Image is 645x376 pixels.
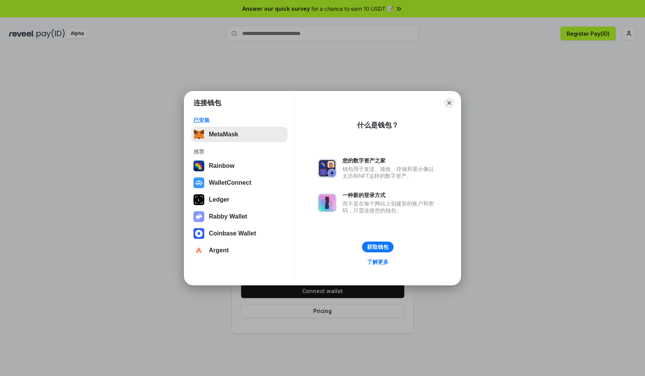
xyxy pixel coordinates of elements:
[318,159,336,177] img: svg+xml,%3Csvg%20xmlns%3D%22http%3A%2F%2Fwww.w3.org%2F2000%2Fsvg%22%20fill%3D%22none%22%20viewBox...
[209,196,229,203] div: Ledger
[209,213,247,220] div: Rabby Wallet
[342,192,438,199] div: 一种新的登录方式
[191,127,288,142] button: MetaMask
[193,177,204,188] img: svg+xml,%3Csvg%20width%3D%2228%22%20height%3D%2228%22%20viewBox%3D%220%200%2028%2028%22%20fill%3D...
[193,194,204,205] img: svg+xml,%3Csvg%20xmlns%3D%22http%3A%2F%2Fwww.w3.org%2F2000%2Fsvg%22%20width%3D%2228%22%20height%3...
[193,148,285,155] div: 推荐
[191,243,288,258] button: Argent
[193,98,221,108] h1: 连接钱包
[342,166,438,179] div: 钱包用于发送、接收、存储和显示像以太坊和NFT这样的数字资产。
[444,98,455,108] button: Close
[357,121,399,130] div: 什么是钱包？
[367,243,389,250] div: 获取钱包
[191,175,288,190] button: WalletConnect
[209,162,235,169] div: Rainbow
[191,226,288,241] button: Coinbase Wallet
[191,158,288,174] button: Rainbow
[191,209,288,224] button: Rabby Wallet
[193,161,204,171] img: svg+xml,%3Csvg%20width%3D%22120%22%20height%3D%22120%22%20viewBox%3D%220%200%20120%20120%22%20fil...
[362,242,394,252] button: 获取钱包
[193,211,204,222] img: svg+xml,%3Csvg%20xmlns%3D%22http%3A%2F%2Fwww.w3.org%2F2000%2Fsvg%22%20fill%3D%22none%22%20viewBox...
[342,200,438,214] div: 而不是在每个网站上创建新的账户和密码，只需连接您的钱包。
[209,179,251,186] div: WalletConnect
[209,230,256,237] div: Coinbase Wallet
[193,117,285,124] div: 已安装
[209,247,229,254] div: Argent
[193,129,204,140] img: svg+xml,%3Csvg%20fill%3D%22none%22%20height%3D%2233%22%20viewBox%3D%220%200%2035%2033%22%20width%...
[191,192,288,207] button: Ledger
[193,228,204,239] img: svg+xml,%3Csvg%20width%3D%2228%22%20height%3D%2228%22%20viewBox%3D%220%200%2028%2028%22%20fill%3D...
[209,131,238,138] div: MetaMask
[367,258,389,265] div: 了解更多
[342,157,438,164] div: 您的数字资产之家
[362,257,393,267] a: 了解更多
[318,194,336,212] img: svg+xml,%3Csvg%20xmlns%3D%22http%3A%2F%2Fwww.w3.org%2F2000%2Fsvg%22%20fill%3D%22none%22%20viewBox...
[193,245,204,256] img: svg+xml,%3Csvg%20width%3D%2228%22%20height%3D%2228%22%20viewBox%3D%220%200%2028%2028%22%20fill%3D...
